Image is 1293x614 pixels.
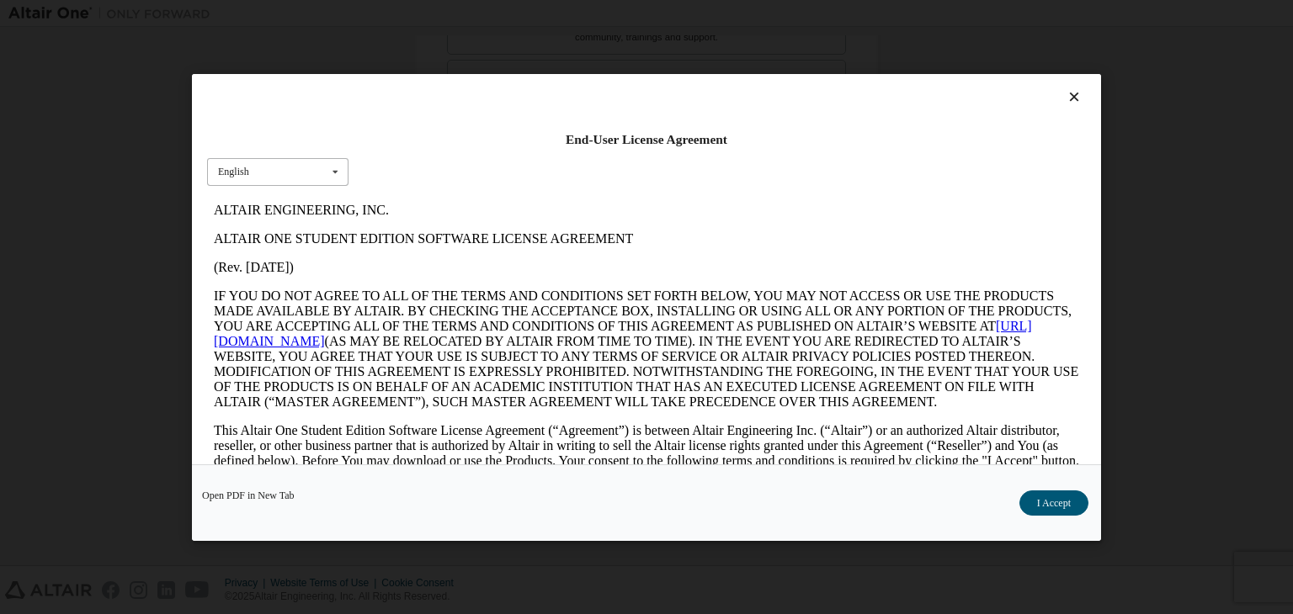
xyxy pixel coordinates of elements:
[202,490,295,500] a: Open PDF in New Tab
[7,7,872,22] p: ALTAIR ENGINEERING, INC.
[207,131,1086,148] div: End-User License Agreement
[7,64,872,79] p: (Rev. [DATE])
[218,167,249,177] div: English
[7,93,872,214] p: IF YOU DO NOT AGREE TO ALL OF THE TERMS AND CONDITIONS SET FORTH BELOW, YOU MAY NOT ACCESS OR USE...
[7,227,872,288] p: This Altair One Student Edition Software License Agreement (“Agreement”) is between Altair Engine...
[7,35,872,50] p: ALTAIR ONE STUDENT EDITION SOFTWARE LICENSE AGREEMENT
[1019,490,1088,516] button: I Accept
[7,123,825,152] a: [URL][DOMAIN_NAME]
